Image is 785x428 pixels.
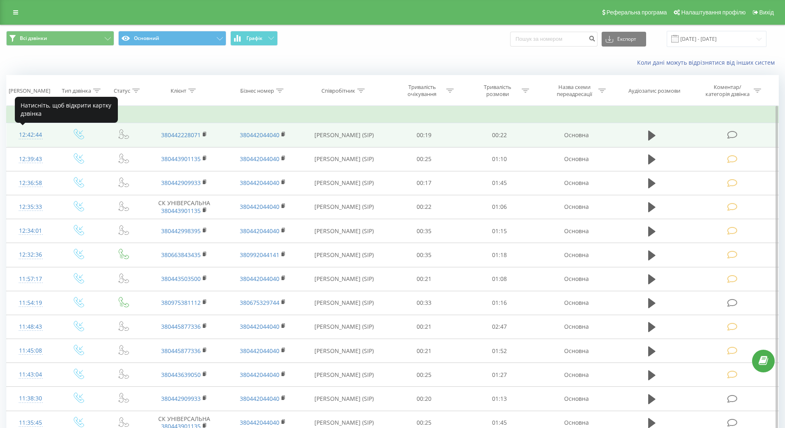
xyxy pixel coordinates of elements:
[161,347,201,355] a: 380445877336
[537,171,615,195] td: Основна
[171,87,186,94] div: Клієнт
[15,175,47,191] div: 12:36:58
[681,9,745,16] span: Налаштування профілю
[302,171,387,195] td: [PERSON_NAME] (SIP)
[246,35,262,41] span: Графік
[161,395,201,402] a: 380442909933
[387,243,462,267] td: 00:35
[537,291,615,315] td: Основна
[161,155,201,163] a: 380443901135
[537,387,615,411] td: Основна
[161,251,201,259] a: 380663843435
[161,323,201,330] a: 380445877336
[6,31,114,46] button: Всі дзвінки
[240,155,279,163] a: 380442044040
[15,391,47,407] div: 11:38:30
[240,395,279,402] a: 380442044040
[387,219,462,243] td: 00:35
[302,219,387,243] td: [PERSON_NAME] (SIP)
[240,179,279,187] a: 380442044040
[462,171,537,195] td: 01:45
[240,251,279,259] a: 380992044141
[387,387,462,411] td: 00:20
[302,363,387,387] td: [PERSON_NAME] (SIP)
[537,267,615,291] td: Основна
[15,127,47,143] div: 12:42:44
[15,247,47,263] div: 12:32:36
[602,32,646,47] button: Експорт
[161,207,201,215] a: 380443901135
[161,275,201,283] a: 380443503500
[240,203,279,210] a: 380442044040
[15,319,47,335] div: 11:48:43
[161,371,201,379] a: 380443639050
[15,223,47,239] div: 12:34:01
[537,363,615,387] td: Основна
[321,87,355,94] div: Співробітник
[240,227,279,235] a: 380442044040
[240,419,279,426] a: 380442044040
[302,195,387,219] td: [PERSON_NAME] (SIP)
[302,387,387,411] td: [PERSON_NAME] (SIP)
[462,195,537,219] td: 01:06
[240,87,274,94] div: Бізнес номер
[7,107,779,123] td: Сьогодні
[15,343,47,359] div: 11:45:08
[607,9,667,16] span: Реферальна програма
[387,339,462,363] td: 00:21
[240,299,279,306] a: 380675329744
[114,87,130,94] div: Статус
[302,267,387,291] td: [PERSON_NAME] (SIP)
[118,31,226,46] button: Основний
[462,291,537,315] td: 01:16
[537,243,615,267] td: Основна
[15,97,118,123] div: Натисніть, щоб відкрити картку дзвінка
[387,315,462,339] td: 00:21
[15,367,47,383] div: 11:43:04
[230,31,278,46] button: Графік
[537,219,615,243] td: Основна
[302,123,387,147] td: [PERSON_NAME] (SIP)
[240,347,279,355] a: 380442044040
[537,123,615,147] td: Основна
[161,179,201,187] a: 380442909933
[387,291,462,315] td: 00:33
[20,35,47,42] span: Всі дзвінки
[387,123,462,147] td: 00:19
[387,171,462,195] td: 00:17
[537,195,615,219] td: Основна
[240,131,279,139] a: 380442044040
[462,387,537,411] td: 01:13
[240,371,279,379] a: 380442044040
[537,339,615,363] td: Основна
[240,275,279,283] a: 380442044040
[759,9,774,16] span: Вихід
[628,87,680,94] div: Аудіозапис розмови
[462,147,537,171] td: 01:10
[400,84,444,98] div: Тривалість очікування
[302,147,387,171] td: [PERSON_NAME] (SIP)
[387,147,462,171] td: 00:25
[637,58,779,66] a: Коли дані можуть відрізнятися вiд інших систем
[240,323,279,330] a: 380442044040
[15,199,47,215] div: 12:35:33
[703,84,752,98] div: Коментар/категорія дзвінка
[15,271,47,287] div: 11:57:17
[552,84,596,98] div: Назва схеми переадресації
[387,363,462,387] td: 00:25
[9,87,50,94] div: [PERSON_NAME]
[462,219,537,243] td: 01:15
[161,131,201,139] a: 380442228071
[161,299,201,306] a: 380975381112
[15,151,47,167] div: 12:39:43
[462,267,537,291] td: 01:08
[302,315,387,339] td: [PERSON_NAME] (SIP)
[462,243,537,267] td: 01:18
[462,123,537,147] td: 00:22
[302,291,387,315] td: [PERSON_NAME] (SIP)
[387,267,462,291] td: 00:21
[537,315,615,339] td: Основна
[302,243,387,267] td: [PERSON_NAME] (SIP)
[15,295,47,311] div: 11:54:19
[537,147,615,171] td: Основна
